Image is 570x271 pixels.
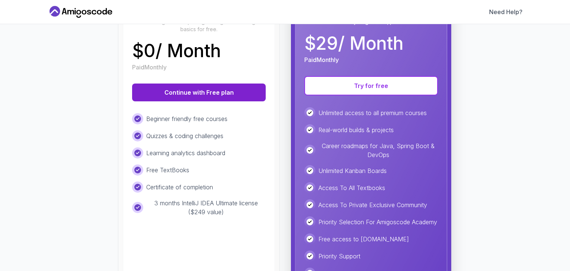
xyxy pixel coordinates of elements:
[132,42,221,60] p: $ 0 / Month
[318,218,437,226] p: Priority Selection For Amigoscode Academy
[146,114,227,123] p: Beginner friendly free courses
[146,199,266,216] p: 3 months IntelliJ IDEA Ultimate license ($249 value)
[304,35,403,52] p: $ 29 / Month
[489,7,522,16] a: Need Help?
[318,252,360,261] p: Priority Support
[318,200,427,209] p: Access To Private Exclusive Community
[304,76,438,95] button: Try for free
[146,148,225,157] p: Learning analytics dashboard
[318,141,438,159] p: Career roadmaps for Java, Spring Boot & DevOps
[146,183,213,192] p: Certificate of completion
[132,18,266,33] p: Ideal for beginners exploring coding and learning the basics for free.
[318,183,385,192] p: Access To All Textbooks
[318,108,427,117] p: Unlimited access to all premium courses
[318,235,409,244] p: Free access to [DOMAIN_NAME]
[318,166,387,175] p: Unlimited Kanban Boards
[146,131,223,140] p: Quizzes & coding challenges
[132,63,167,72] p: Paid Monthly
[146,166,189,174] p: Free TextBooks
[318,125,394,134] p: Real-world builds & projects
[132,84,266,101] button: Continue with Free plan
[304,55,339,64] p: Paid Monthly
